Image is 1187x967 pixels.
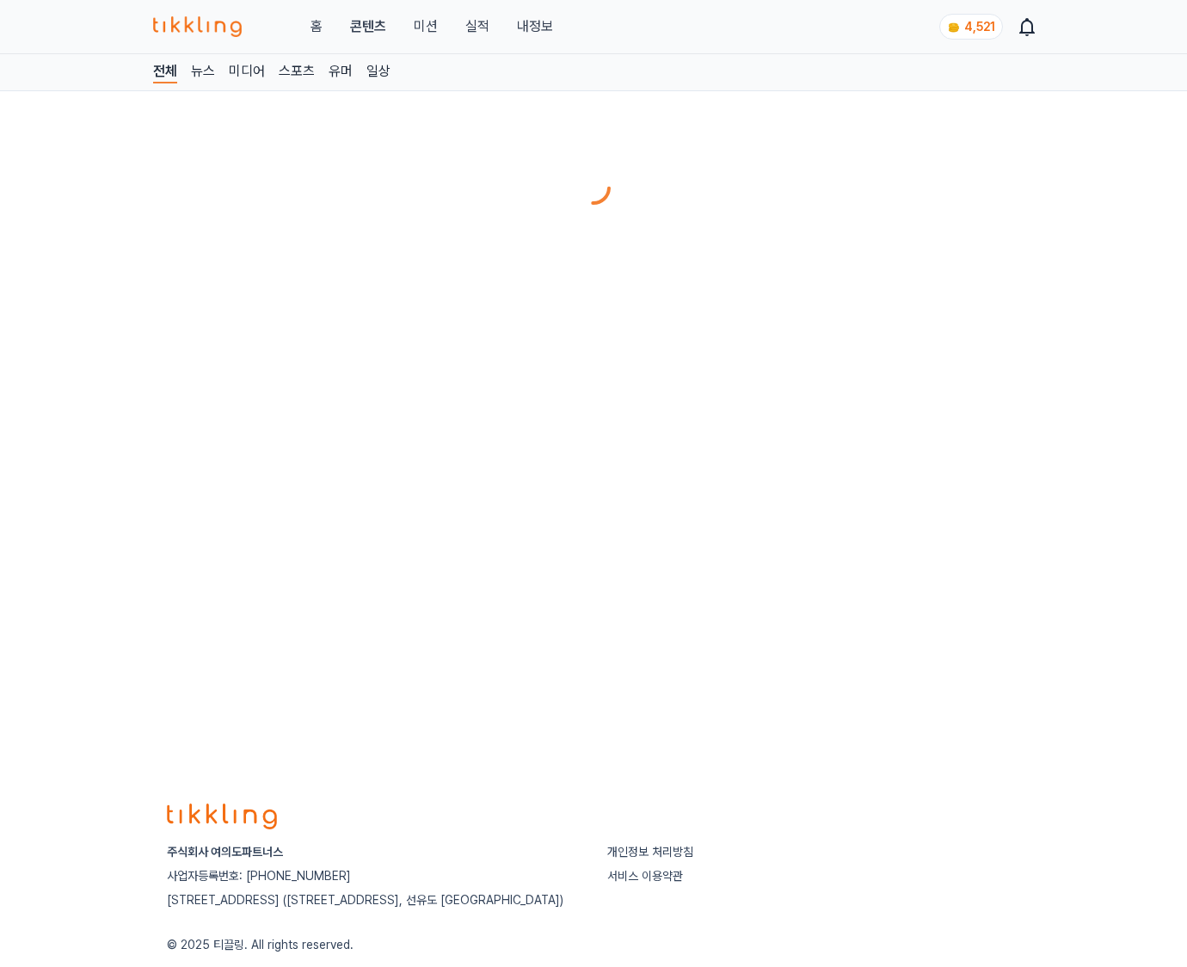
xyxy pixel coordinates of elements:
a: 홈 [311,16,323,37]
a: 전체 [153,61,177,83]
a: 스포츠 [279,61,315,83]
a: 미디어 [229,61,265,83]
a: coin 4,521 [939,14,999,40]
span: 4,521 [964,20,995,34]
a: 일상 [366,61,391,83]
p: 주식회사 여의도파트너스 [167,843,580,860]
a: 콘텐츠 [350,16,386,37]
a: 실적 [465,16,489,37]
a: 유머 [329,61,353,83]
img: logo [167,804,277,829]
button: 미션 [414,16,438,37]
p: [STREET_ADDRESS] ([STREET_ADDRESS], 선유도 [GEOGRAPHIC_DATA]) [167,891,580,908]
p: 사업자등록번호: [PHONE_NUMBER] [167,867,580,884]
a: 서비스 이용약관 [607,869,683,883]
a: 뉴스 [191,61,215,83]
img: coin [947,21,961,34]
a: 개인정보 처리방침 [607,845,693,859]
a: 내정보 [517,16,553,37]
img: 티끌링 [153,16,242,37]
p: © 2025 티끌링. All rights reserved. [167,936,1020,953]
